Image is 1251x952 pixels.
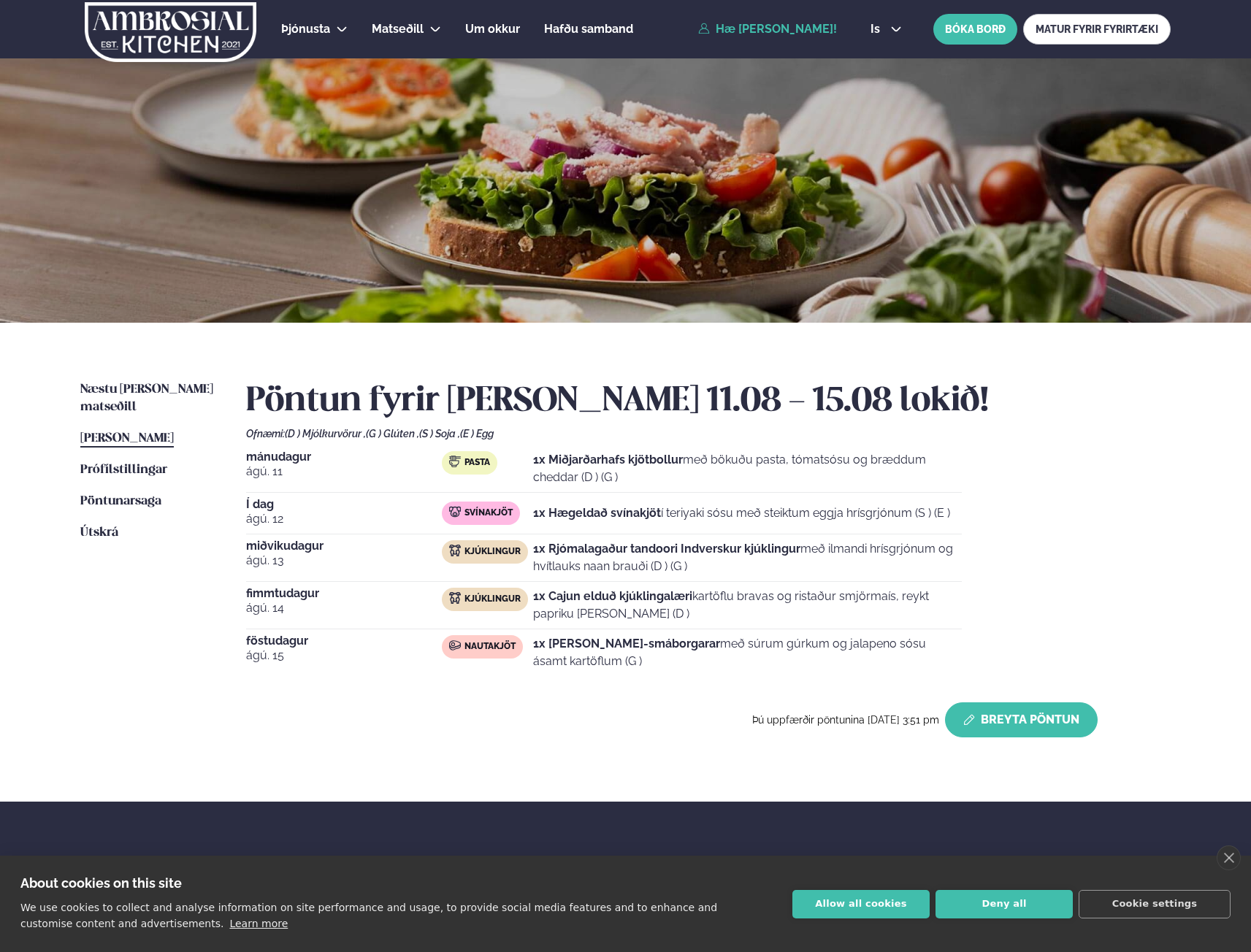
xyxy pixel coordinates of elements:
strong: 1x Cajun elduð kjúklingalæri [533,589,692,603]
span: Næstu [PERSON_NAME] matseðill [80,383,213,413]
p: með bökuðu pasta, tómatsósu og bræddum cheddar (D ) (G ) [533,451,962,486]
span: ágú. 14 [246,599,442,617]
a: Hæ [PERSON_NAME]! [698,23,837,36]
a: Learn more [229,918,288,929]
img: chicken.svg [449,592,461,604]
span: föstudagur [246,635,442,647]
span: (G ) Glúten , [366,428,419,439]
img: beef.svg [449,640,461,651]
span: Kjúklingur [464,546,521,558]
span: Um okkur [465,22,520,36]
span: Svínakjöt [464,507,513,519]
span: mánudagur [246,451,442,463]
a: Prófílstillingar [80,461,167,479]
p: í teriyaki sósu með steiktum eggja hrísgrjónum (S ) (E ) [533,504,950,522]
span: Pasta [464,457,490,469]
a: Útskrá [80,524,118,542]
span: Nautakjöt [464,641,516,653]
button: is [859,23,914,35]
img: logo [83,2,258,62]
a: Hafðu samband [544,20,633,38]
div: Ofnæmi: [246,428,1171,439]
span: (S ) Soja , [419,428,460,439]
a: Næstu [PERSON_NAME] matseðill [80,381,217,416]
a: close [1217,845,1241,870]
span: is [871,23,884,35]
button: BÓKA BORÐ [933,14,1017,45]
p: með súrum gúrkum og jalapeno sósu ásamt kartöflum (G ) [533,635,962,670]
span: fimmtudagur [246,588,442,599]
a: Um okkur [465,20,520,38]
strong: About cookies on this site [20,875,182,891]
a: [PERSON_NAME] [80,430,174,448]
span: miðvikudagur [246,540,442,552]
button: Deny all [936,890,1073,918]
span: Matseðill [372,22,424,36]
span: ágú. 12 [246,510,442,528]
strong: 1x Rjómalagaður tandoori Indverskur kjúklingur [533,542,800,556]
p: með ilmandi hrísgrjónum og hvítlauks naan brauði (D ) (G ) [533,540,962,575]
strong: 1x Miðjarðarhafs kjötbollur [533,453,683,467]
span: Þú uppfærðir pöntunina [DATE] 3:51 pm [752,714,939,726]
span: (D ) Mjólkurvörur , [285,428,366,439]
h2: Pöntun fyrir [PERSON_NAME] 11.08 - 15.08 lokið! [246,381,1171,422]
img: pasta.svg [449,456,461,467]
span: ágú. 15 [246,647,442,664]
strong: 1x Hægeldað svínakjöt [533,506,661,520]
button: Breyta Pöntun [945,702,1098,737]
a: Þjónusta [281,20,330,38]
button: Cookie settings [1079,890,1231,918]
span: ágú. 11 [246,463,442,480]
span: Kjúklingur [464,594,521,605]
span: Hafðu samband [544,22,633,36]
span: Í dag [246,499,442,510]
strong: 1x [PERSON_NAME]-smáborgarar [533,637,720,650]
a: Matseðill [372,20,424,38]
span: Þjónusta [281,22,330,36]
span: ágú. 13 [246,552,442,569]
img: pork.svg [449,506,461,518]
span: Útskrá [80,526,118,539]
span: (E ) Egg [460,428,494,439]
img: chicken.svg [449,545,461,556]
p: kartöflu bravas og ristaður smjörmaís, reykt papriku [PERSON_NAME] (D ) [533,588,962,623]
button: Allow all cookies [792,890,930,918]
span: Prófílstillingar [80,464,167,476]
span: Pöntunarsaga [80,495,161,507]
a: Pöntunarsaga [80,493,161,510]
span: [PERSON_NAME] [80,432,174,445]
p: We use cookies to collect and analyse information on site performance and usage, to provide socia... [20,902,717,929]
a: MATUR FYRIR FYRIRTÆKI [1023,14,1171,45]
